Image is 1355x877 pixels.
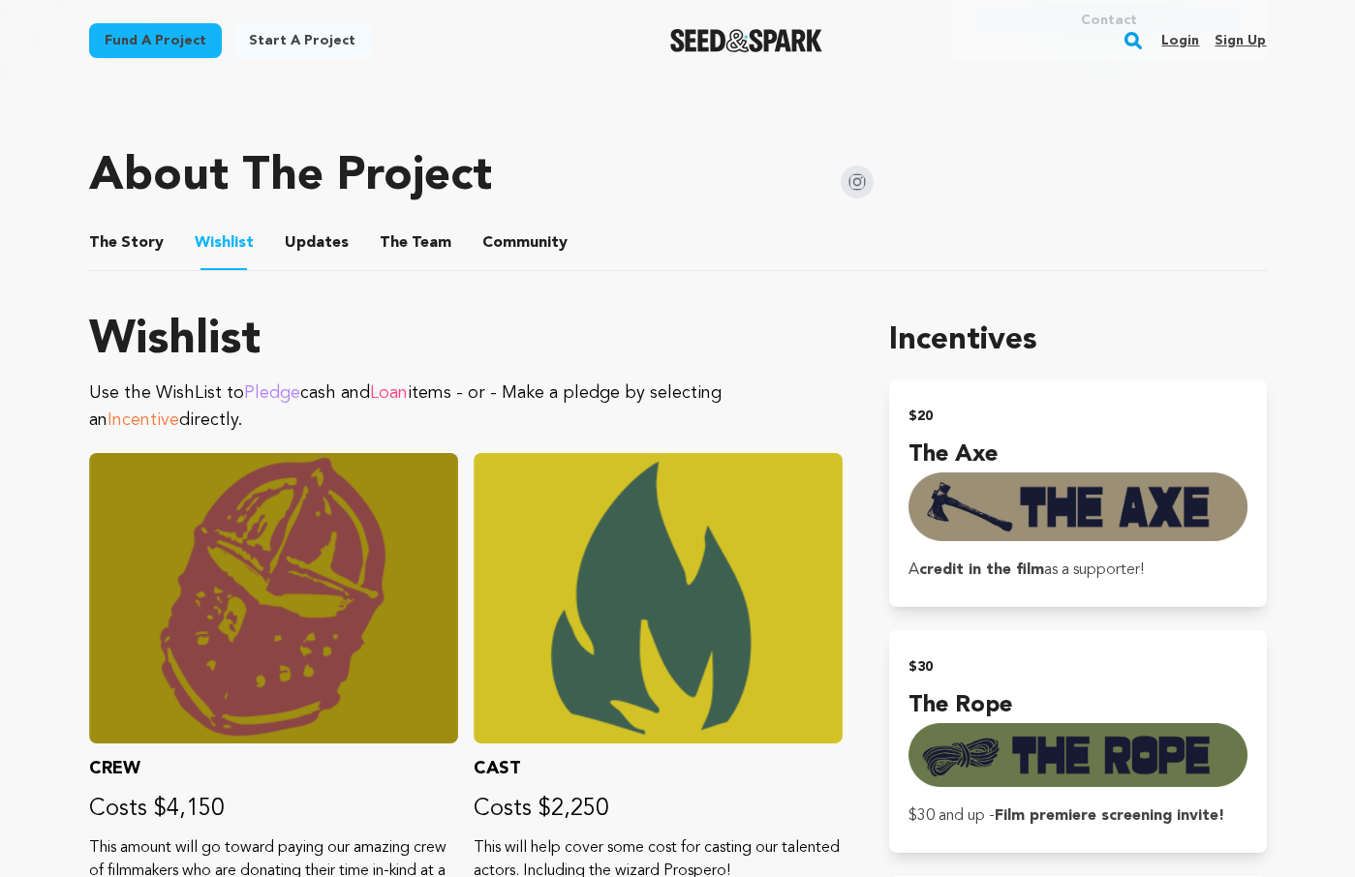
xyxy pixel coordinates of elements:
span: Pledge [244,384,300,402]
img: incentive [908,723,1247,787]
img: Seed&Spark Instagram Icon [841,166,874,198]
button: $20 The Axe incentive Acredit in the filmas a supporter! [889,379,1266,607]
h1: Wishlist [89,318,844,364]
span: Community [482,231,568,255]
h4: The Axe [908,438,1247,472]
span: Updates [285,231,349,255]
a: Fund a project [89,23,222,58]
h2: $20 [908,403,1247,430]
span: Loan [370,384,408,402]
button: $30 The Rope incentive $30 and up -Film premiere screening invite! [889,630,1266,853]
span: Story [89,231,164,255]
img: Seed&Spark Logo Dark Mode [670,29,822,52]
h1: About The Project [89,154,492,200]
p: Costs $2,250 [474,794,843,825]
strong: Film premiere screening invite! [995,808,1224,824]
h4: The Rope [908,688,1247,723]
p: Costs $4,150 [89,794,458,825]
h1: Incentives [889,318,1266,364]
a: Start a project [233,23,371,58]
strong: credit in the film [919,562,1044,578]
p: A as a supporter! [908,557,1247,584]
a: Sign up [1215,25,1266,56]
span: The [89,231,117,255]
p: CAST [474,755,843,782]
span: Team [380,231,451,255]
p: CREW [89,755,458,782]
img: incentive [908,472,1247,541]
h2: $30 [908,653,1247,680]
span: Wishlist [195,231,254,255]
span: Incentive [108,411,179,429]
p: Use the WishList to cash and items - or - Make a pledge by selecting an directly. [89,379,844,434]
span: The [380,231,408,255]
a: Login [1161,25,1199,56]
p: $30 and up - [908,802,1247,830]
a: Seed&Spark Homepage [670,29,822,52]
